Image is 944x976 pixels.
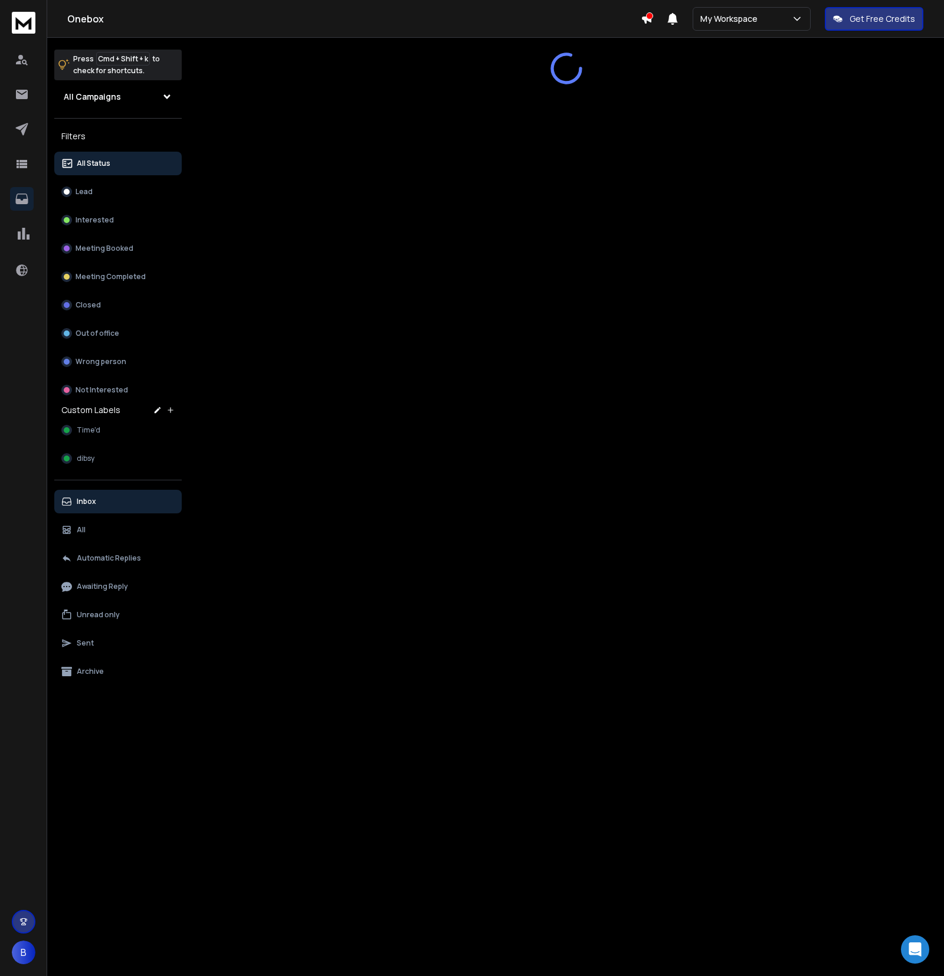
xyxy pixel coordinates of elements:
[67,12,641,26] h1: Onebox
[76,329,119,338] p: Out of office
[54,180,182,204] button: Lead
[54,603,182,627] button: Unread only
[77,525,86,535] p: All
[54,631,182,655] button: Sent
[77,454,94,463] span: dibsy
[77,425,100,435] span: Time'd
[77,582,128,591] p: Awaiting Reply
[54,575,182,598] button: Awaiting Reply
[76,215,114,225] p: Interested
[76,244,133,253] p: Meeting Booked
[54,152,182,175] button: All Status
[54,322,182,345] button: Out of office
[12,12,35,34] img: logo
[850,13,915,25] p: Get Free Credits
[54,293,182,317] button: Closed
[76,385,128,395] p: Not Interested
[54,237,182,260] button: Meeting Booked
[54,418,182,442] button: Time'd
[54,546,182,570] button: Automatic Replies
[825,7,923,31] button: Get Free Credits
[77,497,96,506] p: Inbox
[77,638,94,648] p: Sent
[77,159,110,168] p: All Status
[901,935,929,964] div: Open Intercom Messenger
[54,490,182,513] button: Inbox
[54,265,182,289] button: Meeting Completed
[12,941,35,964] button: B
[54,447,182,470] button: dibsy
[77,667,104,676] p: Archive
[54,660,182,683] button: Archive
[54,518,182,542] button: All
[76,357,126,366] p: Wrong person
[700,13,762,25] p: My Workspace
[76,300,101,310] p: Closed
[76,187,93,196] p: Lead
[54,85,182,109] button: All Campaigns
[54,350,182,374] button: Wrong person
[96,52,150,65] span: Cmd + Shift + k
[64,91,121,103] h1: All Campaigns
[54,208,182,232] button: Interested
[73,53,160,77] p: Press to check for shortcuts.
[77,553,141,563] p: Automatic Replies
[54,378,182,402] button: Not Interested
[54,128,182,145] h3: Filters
[61,404,120,416] h3: Custom Labels
[77,610,120,620] p: Unread only
[76,272,146,281] p: Meeting Completed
